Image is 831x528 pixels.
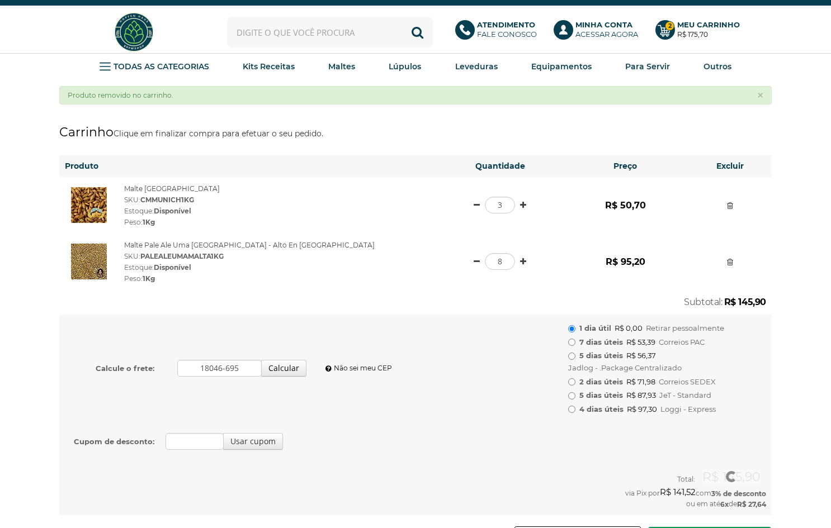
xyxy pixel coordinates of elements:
[677,475,695,483] span: Total:
[703,61,731,72] strong: Outros
[455,61,498,72] strong: Leveduras
[626,336,655,348] span: R$ 53,39
[605,200,646,211] strong: R$ 50,70
[140,196,194,204] strong: CMMUNICH1KG
[694,160,766,172] h6: Excluir
[568,325,575,332] input: 1 dia útil R$ 0,00 Retirar pessoalmente
[724,297,766,307] strong: R$ 145,90
[477,20,537,39] p: Fale conosco
[143,218,155,226] strong: 1Kg
[59,86,772,104] div: Produto removido no carrinho.
[328,61,355,72] strong: Maltes
[579,376,623,387] b: 2 dias úteis
[65,160,432,172] h6: Produto
[703,58,731,75] a: Outros
[389,58,421,75] a: Lúpulos
[568,160,682,172] h6: Preço
[626,350,656,361] span: R$ 56,37
[579,389,623,401] b: 5 dias úteis
[606,256,645,267] strong: R$ 95,20
[659,389,711,401] span: JeT - Standard
[684,297,722,307] span: Subtotal:
[757,90,763,101] button: ×
[531,58,592,75] a: Equipamentos
[59,121,772,144] h1: Carrinho
[626,389,656,401] span: R$ 87,93
[96,363,154,372] b: Calcule o frete:
[114,61,209,72] strong: TODAS AS CATEGORIAS
[227,17,433,47] input: Digite o que você procura
[568,362,682,373] span: Jadlog - .Package Centralizado
[124,184,220,193] a: Malte [GEOGRAPHIC_DATA]
[154,207,191,215] strong: Disponível
[665,21,674,31] strong: 2
[659,336,705,348] span: Correios PAC
[625,61,670,72] strong: Para Servir
[124,218,155,226] span: Peso:
[625,489,766,497] span: via Pix por com
[575,20,638,39] p: Acessar agora
[626,376,655,387] span: R$ 71,98
[711,489,766,498] strong: 3% de desconto
[579,322,611,334] b: 1 dia útil
[100,58,209,75] a: TODAS AS CATEGORIAS
[124,207,191,215] span: Estoque:
[737,500,766,508] strong: R$ 27,64
[443,160,557,172] h6: Quantidade
[677,30,708,39] strong: R$ 175,70
[243,61,295,72] strong: Kits Receitas
[124,196,194,204] span: SKU:
[568,353,575,360] input: 5 dias úteis R$ 56,37 Jadlog - .Package Centralizado
[113,11,155,53] img: Hopfen Haus BrewShop
[154,263,191,272] strong: Disponível
[143,274,155,283] strong: 1Kg
[124,252,224,260] span: SKU:
[568,339,575,346] input: 7 dias úteis R$ 53,39 Correios PAC
[686,500,766,508] span: ou em até de
[71,244,107,279] img: Malte Pale Ale Uma Malta - Alto En El Cielo
[124,274,155,283] span: Peso:
[568,406,575,413] input: 4 dias úteis R$ 97,30 Loggi - Express
[261,360,306,377] button: Calcular
[223,433,283,450] button: Usar cupom
[702,469,761,484] strong: R$ 145,90
[627,403,657,415] span: R$ 97,30
[71,187,107,223] img: Malte Château Munich
[660,487,696,497] strong: R$ 141,52
[720,500,729,508] strong: 6x
[455,58,498,75] a: Leveduras
[402,17,433,47] button: Buscar
[579,350,623,361] b: 5 dias úteis
[579,336,623,348] b: 7 dias úteis
[328,58,355,75] a: Maltes
[568,392,575,399] input: 5 dias úteis R$ 87,93 JeT - Standard
[124,263,191,272] span: Estoque:
[140,252,224,260] strong: PALEALEUMAMALTA1KG
[389,61,421,72] strong: Lúpulos
[660,403,716,415] span: Loggi - Express
[659,376,716,387] span: Correios SEDEX
[243,58,295,75] a: Kits Receitas
[114,129,323,139] small: Clique em finalizar compra para efetuar o seu pedido.
[615,322,643,334] span: R$ 0,00
[568,378,575,386] input: 2 dias úteis R$ 71,98 Correios SEDEX
[477,20,535,29] b: Atendimento
[677,20,740,29] b: Meu Carrinho
[575,20,632,29] b: Minha Conta
[455,20,543,45] a: AtendimentoFale conosco
[579,403,624,415] b: 4 dias úteis
[625,58,670,75] a: Para Servir
[74,436,154,445] b: Cupom de desconto:
[531,61,592,72] strong: Equipamentos
[554,20,644,45] a: Minha ContaAcessar agora
[124,241,375,249] a: Malte Pale Ale Uma [GEOGRAPHIC_DATA] - Alto En [GEOGRAPHIC_DATA]
[646,322,724,334] span: Retirar pessoalmente
[323,364,392,372] a: Não sei meu CEP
